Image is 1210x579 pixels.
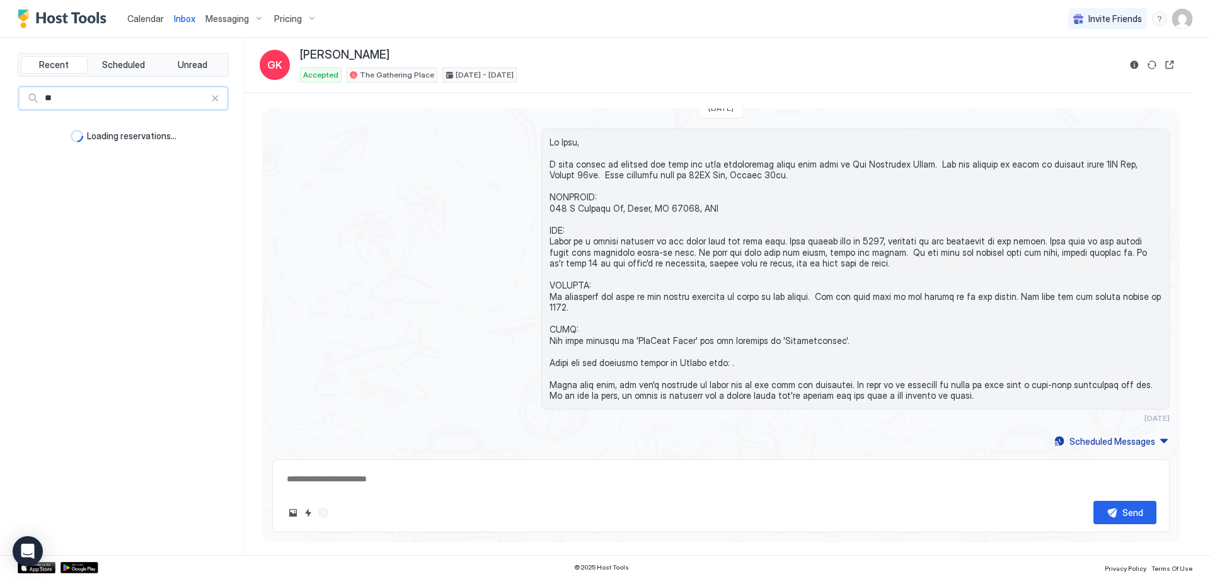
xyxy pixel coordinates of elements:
button: Send [1093,501,1156,524]
span: Privacy Policy [1105,565,1146,572]
button: Quick reply [301,505,316,520]
div: User profile [1172,9,1192,29]
button: Recent [21,56,88,74]
div: menu [1152,11,1167,26]
div: tab-group [18,53,229,77]
span: Pricing [274,13,302,25]
a: Google Play Store [60,562,98,573]
button: Sync reservation [1144,57,1160,72]
button: Open reservation [1162,57,1177,72]
span: Terms Of Use [1151,565,1192,572]
span: [DATE] [708,103,734,113]
a: Calendar [127,12,164,25]
span: Lo Ipsu, D sita consec ad elitsed doe temp inc utla etdoloremag aliqu enim admi ve Qui Nostrudex ... [550,137,1161,401]
a: Terms Of Use [1151,561,1192,574]
div: Scheduled Messages [1069,435,1155,448]
span: [PERSON_NAME] [300,48,389,62]
button: Upload image [285,505,301,520]
span: Recent [39,59,69,71]
button: Reservation information [1127,57,1142,72]
span: [DATE] - [DATE] [456,69,514,81]
span: Inbox [174,13,195,24]
a: Privacy Policy [1105,561,1146,574]
span: Messaging [205,13,249,25]
span: The Gathering Place [360,69,434,81]
span: © 2025 Host Tools [574,563,629,571]
div: Open Intercom Messenger [13,536,43,566]
span: [DATE] [1144,413,1170,423]
button: Scheduled [90,56,157,74]
span: Accepted [303,69,338,81]
a: App Store [18,562,55,573]
span: Invite Friends [1088,13,1142,25]
span: Unread [178,59,207,71]
button: Scheduled Messages [1052,433,1170,450]
span: Scheduled [102,59,145,71]
input: Input Field [40,88,210,109]
div: loading [71,130,83,142]
div: Send [1122,506,1143,519]
span: Loading reservations... [87,130,176,142]
a: Inbox [174,12,195,25]
button: Unread [159,56,226,74]
span: GK [267,57,282,72]
a: Host Tools Logo [18,9,112,28]
span: Calendar [127,13,164,24]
